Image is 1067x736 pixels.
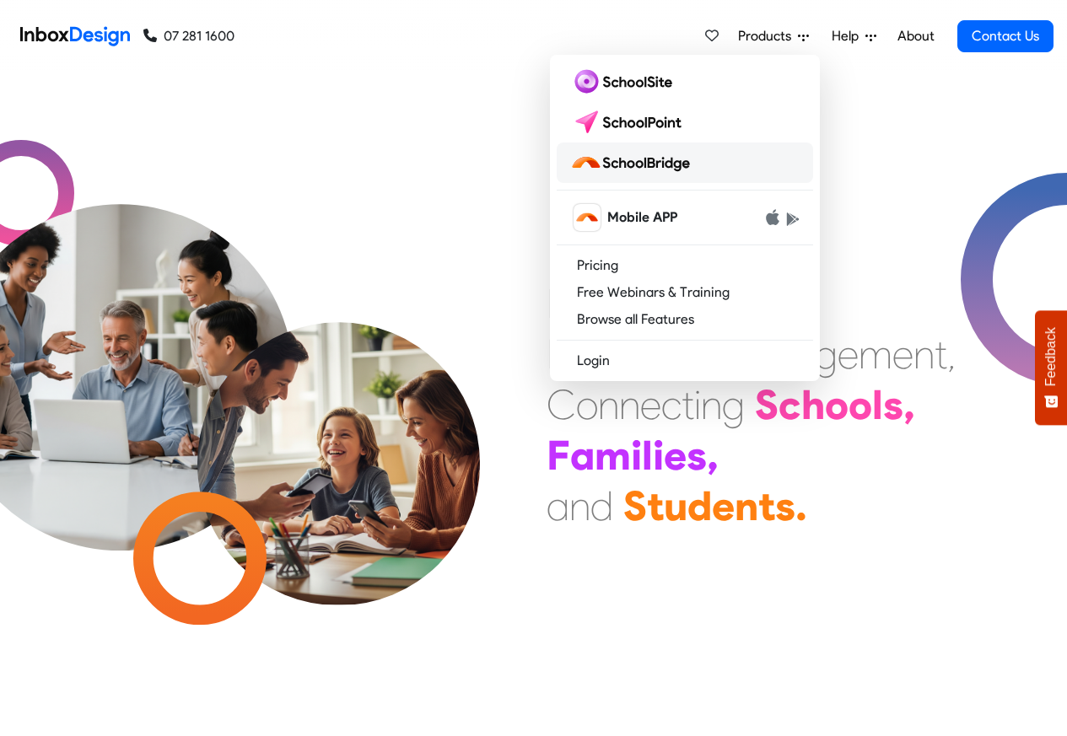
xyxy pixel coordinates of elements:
[755,379,779,430] div: S
[903,379,915,430] div: ,
[595,430,631,481] div: m
[570,68,679,95] img: schoolsite logo
[547,278,579,329] div: M
[832,26,865,46] span: Help
[738,26,798,46] span: Products
[712,481,735,531] div: e
[557,347,813,374] a: Login
[694,379,701,430] div: i
[590,481,613,531] div: d
[779,379,801,430] div: c
[735,481,758,531] div: n
[623,481,647,531] div: S
[722,379,745,430] div: g
[682,379,694,430] div: t
[1043,327,1059,386] span: Feedback
[1035,310,1067,425] button: Feedback - Show survey
[815,329,838,379] div: g
[707,430,719,481] div: ,
[825,19,883,53] a: Help
[547,481,569,531] div: a
[849,379,872,430] div: o
[557,197,813,238] a: schoolbridge icon Mobile APP
[687,481,712,531] div: d
[574,204,601,231] img: schoolbridge icon
[570,430,595,481] div: a
[143,26,234,46] a: 07 281 1600
[607,207,677,228] span: Mobile APP
[775,481,795,531] div: s
[947,329,956,379] div: ,
[557,279,813,306] a: Free Webinars & Training
[913,329,935,379] div: n
[825,379,849,430] div: o
[653,430,664,481] div: i
[687,430,707,481] div: s
[640,379,661,430] div: e
[892,329,913,379] div: e
[758,481,775,531] div: t
[647,481,664,531] div: t
[859,329,892,379] div: m
[883,379,903,430] div: s
[570,109,689,136] img: schoolpoint logo
[664,430,687,481] div: e
[576,379,598,430] div: o
[619,379,640,430] div: n
[642,430,653,481] div: l
[935,329,947,379] div: t
[547,430,570,481] div: F
[547,379,576,430] div: C
[661,379,682,430] div: c
[570,149,697,176] img: schoolbridge logo
[598,379,619,430] div: n
[557,306,813,333] a: Browse all Features
[701,379,722,430] div: n
[731,19,816,53] a: Products
[162,252,515,605] img: parents_with_child.png
[631,430,642,481] div: i
[547,278,956,531] div: Maximising Efficient & Engagement, Connecting Schools, Families, and Students.
[569,481,590,531] div: n
[838,329,859,379] div: e
[957,20,1054,52] a: Contact Us
[872,379,883,430] div: l
[801,379,825,430] div: h
[664,481,687,531] div: u
[892,19,939,53] a: About
[547,329,568,379] div: E
[550,55,820,381] div: Products
[557,252,813,279] a: Pricing
[795,481,807,531] div: .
